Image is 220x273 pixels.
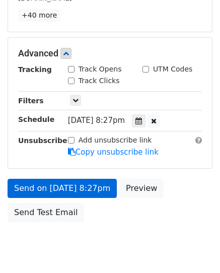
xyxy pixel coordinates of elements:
label: Add unsubscribe link [79,135,152,146]
label: UTM Codes [153,64,192,75]
a: +40 more [18,9,60,22]
label: Track Clicks [79,76,120,86]
a: Preview [119,179,164,198]
a: Send on [DATE] 8:27pm [8,179,117,198]
strong: Tracking [18,65,52,74]
label: Track Opens [79,64,122,75]
strong: Schedule [18,115,54,123]
iframe: Chat Widget [170,225,220,273]
span: [DATE] 8:27pm [68,116,125,125]
strong: Unsubscribe [18,136,67,145]
a: Copy unsubscribe link [68,148,159,157]
strong: Filters [18,97,44,105]
a: Send Test Email [8,203,84,222]
h5: Advanced [18,48,202,59]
